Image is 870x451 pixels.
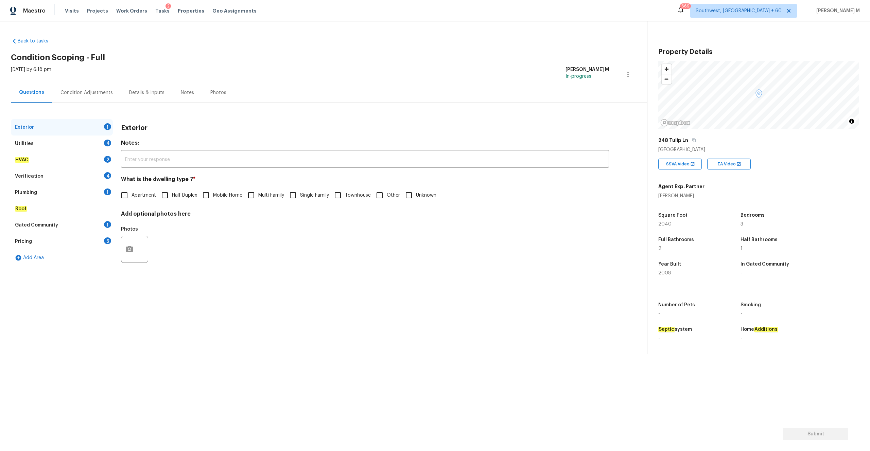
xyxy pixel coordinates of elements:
[213,192,242,199] span: Mobile Home
[15,173,43,180] div: Verification
[741,327,778,332] h5: Home
[15,157,29,163] em: HVAC
[741,336,742,341] span: -
[814,7,860,14] span: [PERSON_NAME] M
[116,7,147,14] span: Work Orders
[129,89,164,96] div: Details & Inputs
[658,49,859,55] h3: Property Details
[658,222,672,227] span: 2040
[666,161,692,167] span: SSVA Video
[19,89,44,96] div: Questions
[178,7,204,14] span: Properties
[104,156,111,163] div: 2
[658,311,660,316] span: -
[741,213,765,218] h5: Bedrooms
[658,159,702,169] div: SSVA Video
[121,211,609,220] h4: Add optional photos here
[565,66,609,73] div: [PERSON_NAME] M
[11,66,51,83] div: [DATE] by 6:18 pm
[172,192,197,199] span: Half Duplex
[104,221,111,228] div: 1
[658,336,660,341] span: -
[387,192,400,199] span: Other
[741,311,742,316] span: -
[718,161,738,167] span: EA Video
[658,303,695,307] h5: Number of Pets
[11,54,647,61] h2: Condition Scoping - Full
[104,172,111,179] div: 4
[60,89,113,96] div: Condition Adjustments
[210,89,226,96] div: Photos
[850,118,854,125] span: Toggle attribution
[132,192,156,199] span: Apartment
[87,7,108,14] span: Projects
[658,193,704,199] div: [PERSON_NAME]
[121,227,138,232] h5: Photos
[658,146,859,153] div: [GEOGRAPHIC_DATA]
[15,222,58,229] div: Gated Community
[658,213,688,218] h5: Square Foot
[155,8,170,13] span: Tasks
[741,222,743,227] span: 3
[345,192,371,199] span: Townhouse
[416,192,436,199] span: Unknown
[736,162,741,166] img: Open In New Icon
[15,124,34,131] div: Exterior
[741,271,742,275] span: -
[660,119,690,127] a: Mapbox homepage
[658,137,688,144] h5: 248 Tulip Ln
[104,123,111,130] div: 1
[848,117,856,125] button: Toggle attribution
[104,188,111,195] div: 1
[658,271,671,275] span: 2008
[662,64,672,74] button: Zoom in
[658,327,692,332] h5: system
[104,140,111,146] div: 4
[15,238,32,245] div: Pricing
[658,262,681,267] h5: Year Built
[741,237,778,242] h5: Half Bathrooms
[696,7,782,14] span: Southwest, [GEOGRAPHIC_DATA] + 60
[11,250,113,266] div: Add Area
[121,152,609,168] input: Enter your response
[690,162,695,166] img: Open In New Icon
[658,327,675,332] em: Septic
[755,90,762,100] div: Map marker
[65,7,79,14] span: Visits
[121,125,147,131] h3: Exterior
[741,262,789,267] h5: In Gated Community
[121,176,609,185] h4: What is the dwelling type ?
[167,3,170,10] div: 2
[212,7,257,14] span: Geo Assignments
[15,206,27,212] em: Roof
[658,61,859,129] canvas: Map
[741,303,761,307] h5: Smoking
[121,140,609,149] h4: Notes:
[658,237,694,242] h5: Full Bathrooms
[104,237,111,244] div: 5
[707,159,751,169] div: EA Video
[11,38,76,44] a: Back to tasks
[565,74,591,79] span: In-progress
[658,183,704,190] h5: Agent Exp. Partner
[181,89,194,96] div: Notes
[658,246,661,251] span: 2
[741,246,743,251] span: 1
[662,74,672,84] button: Zoom out
[300,192,329,199] span: Single Family
[23,7,46,14] span: Maestro
[15,140,34,147] div: Utilities
[754,327,778,332] em: Additions
[258,192,284,199] span: Multi Family
[15,189,37,196] div: Plumbing
[691,137,697,143] button: Copy Address
[681,3,690,10] div: 669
